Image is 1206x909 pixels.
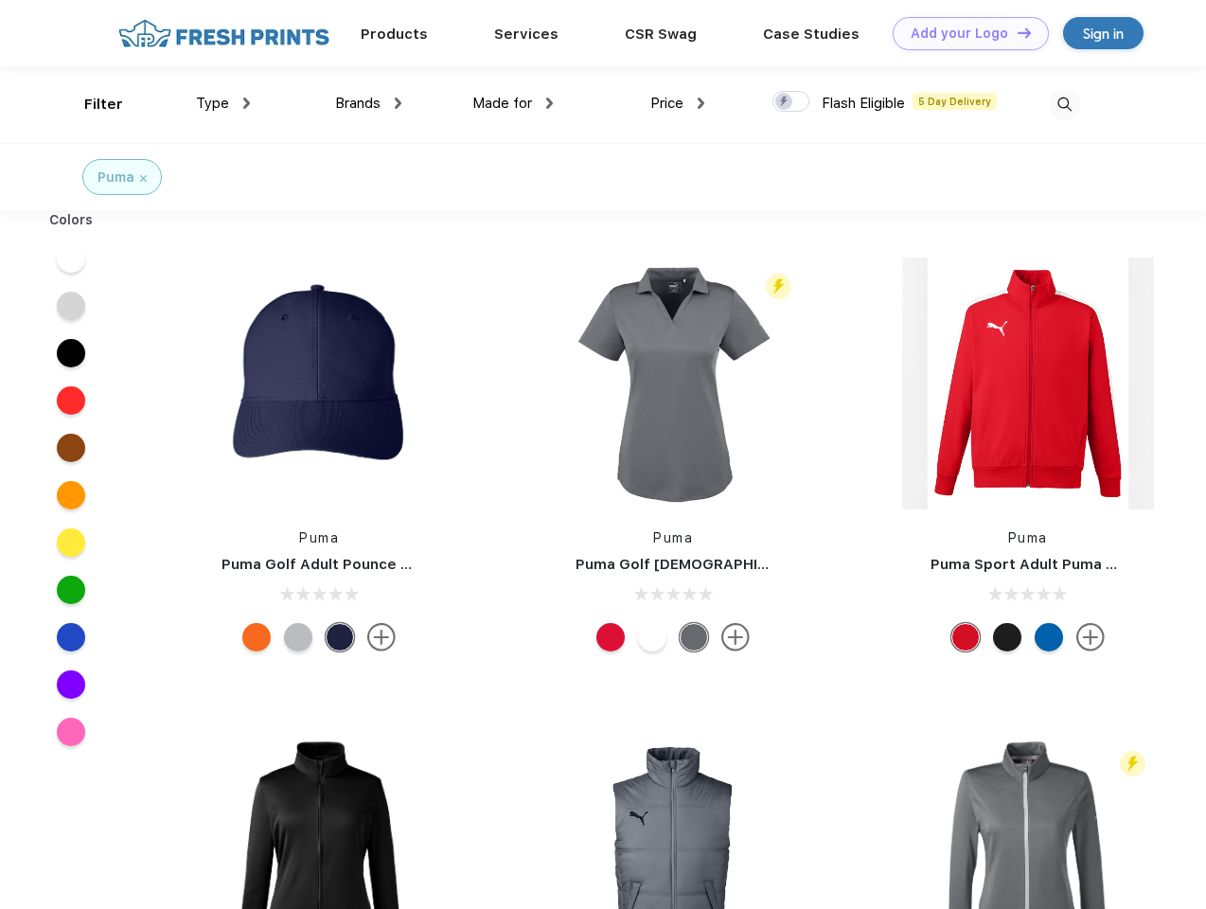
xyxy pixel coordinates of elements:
[113,17,335,50] img: fo%20logo%202.webp
[196,95,229,112] span: Type
[625,26,697,43] a: CSR Swag
[243,98,250,109] img: dropdown.png
[546,98,553,109] img: dropdown.png
[698,98,704,109] img: dropdown.png
[721,623,750,651] img: more.svg
[993,623,1021,651] div: Puma Black
[1008,530,1048,545] a: Puma
[951,623,980,651] div: High Risk Red
[1018,27,1031,38] img: DT
[596,623,625,651] div: High Risk Red
[193,258,445,509] img: func=resize&h=266
[98,168,134,187] div: Puma
[576,556,927,573] a: Puma Golf [DEMOGRAPHIC_DATA]' Icon Golf Polo
[913,93,997,110] span: 5 Day Delivery
[1076,623,1105,651] img: more.svg
[766,274,791,299] img: flash_active_toggle.svg
[822,95,905,112] span: Flash Eligible
[494,26,559,43] a: Services
[1035,623,1063,651] div: Lapis Blue
[242,623,271,651] div: Vibrant Orange
[547,258,799,509] img: func=resize&h=266
[35,210,108,230] div: Colors
[299,530,339,545] a: Puma
[472,95,532,112] span: Made for
[1120,751,1145,776] img: flash_active_toggle.svg
[1049,89,1080,120] img: desktop_search.svg
[653,530,693,545] a: Puma
[911,26,1008,42] div: Add your Logo
[1063,17,1144,49] a: Sign in
[335,95,381,112] span: Brands
[284,623,312,651] div: Quarry
[140,175,147,182] img: filter_cancel.svg
[361,26,428,43] a: Products
[367,623,396,651] img: more.svg
[84,94,123,116] div: Filter
[395,98,401,109] img: dropdown.png
[650,95,683,112] span: Price
[326,623,354,651] div: Peacoat
[1083,23,1124,45] div: Sign in
[638,623,666,651] div: Bright White
[680,623,708,651] div: Quiet Shade
[902,258,1154,509] img: func=resize&h=266
[222,556,511,573] a: Puma Golf Adult Pounce Adjustable Cap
